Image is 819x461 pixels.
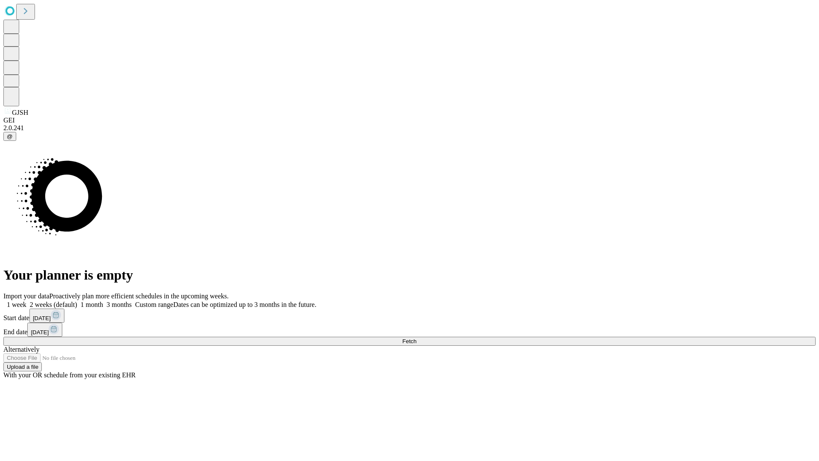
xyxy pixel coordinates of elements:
button: [DATE] [29,309,64,323]
div: End date [3,323,816,337]
span: [DATE] [33,315,51,321]
div: GEI [3,117,816,124]
span: GJSH [12,109,28,116]
button: Upload a file [3,362,42,371]
span: 1 month [81,301,103,308]
span: 2 weeks (default) [30,301,77,308]
span: Import your data [3,292,49,300]
div: Start date [3,309,816,323]
button: Fetch [3,337,816,346]
button: [DATE] [27,323,62,337]
span: With your OR schedule from your existing EHR [3,371,136,379]
span: Fetch [402,338,416,344]
span: 1 week [7,301,26,308]
span: @ [7,133,13,140]
span: Proactively plan more efficient schedules in the upcoming weeks. [49,292,229,300]
h1: Your planner is empty [3,267,816,283]
span: [DATE] [31,329,49,336]
span: Custom range [135,301,173,308]
span: Alternatively [3,346,39,353]
button: @ [3,132,16,141]
span: 3 months [107,301,132,308]
div: 2.0.241 [3,124,816,132]
span: Dates can be optimized up to 3 months in the future. [173,301,316,308]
